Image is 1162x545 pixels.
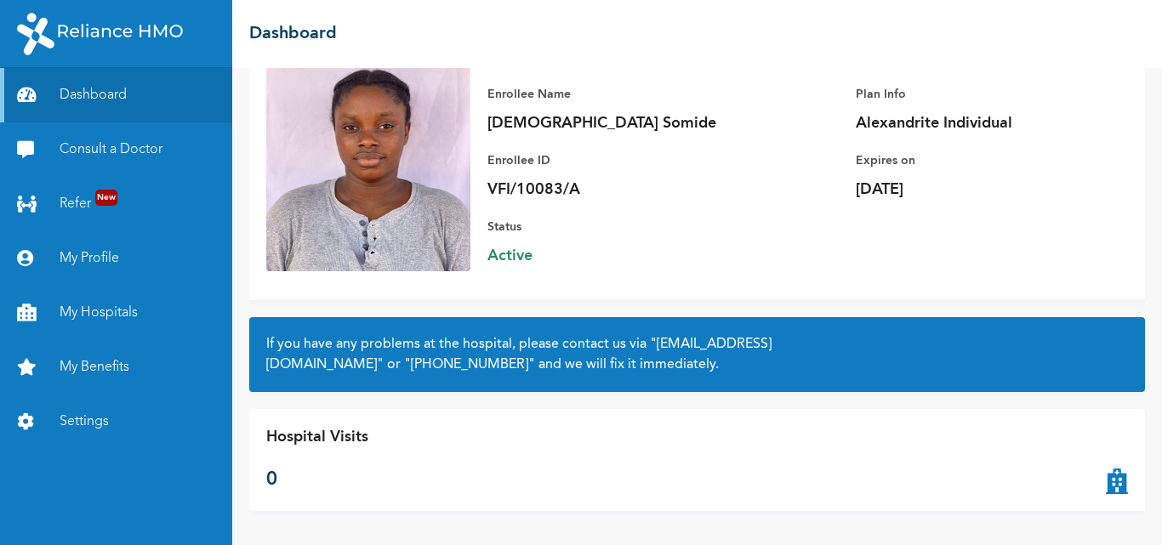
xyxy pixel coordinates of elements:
[17,13,183,55] img: RelianceHMO's Logo
[487,217,726,237] p: Status
[487,150,726,171] p: Enrollee ID
[266,466,368,494] p: 0
[856,113,1094,133] p: Alexandrite Individual
[404,358,535,372] a: "[PHONE_NUMBER]"
[266,334,1128,375] h2: If you have any problems at the hospital, please contact us via or and we will fix it immediately.
[95,190,117,206] span: New
[266,67,470,271] img: Enrollee
[487,246,726,266] span: Active
[487,113,726,133] p: [DEMOGRAPHIC_DATA] Somide
[487,179,726,200] p: VFI/10083/A
[856,84,1094,105] p: Plan Info
[856,150,1094,171] p: Expires on
[856,179,1094,200] p: [DATE]
[249,21,337,47] h2: Dashboard
[487,84,726,105] p: Enrollee Name
[266,426,368,449] p: Hospital Visits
